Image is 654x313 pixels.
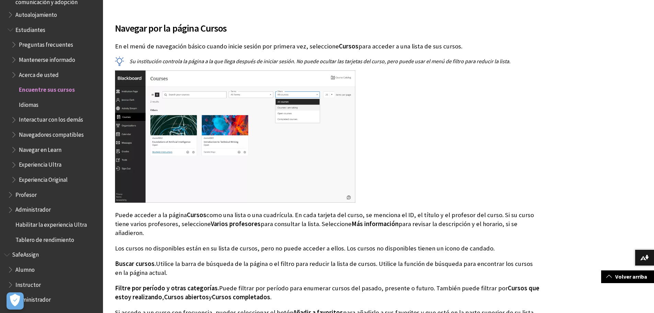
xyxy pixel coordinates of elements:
[115,284,219,292] span: Filtre por período y otras categorías.
[187,211,206,219] span: Cursos
[115,259,541,277] p: Utilice la barra de búsqueda de la página o el filtro para reducir la lista de cursos. Utilice la...
[164,293,209,301] span: Cursos abiertos
[212,293,270,301] span: Cursos completados
[211,220,261,228] span: Varios profesores
[115,284,541,302] p: Puede filtrar por período para enumerar cursos del pasado, presente o futuro. También puede filtr...
[19,99,38,108] span: Idiomas
[115,70,355,203] img: Student view of Courses page and Base Navigation
[19,114,83,123] span: Interactuar con los demás
[115,57,541,65] p: Su institución controla la página a la que llega después de iniciar sesión. No puede ocultar las ...
[115,211,541,238] p: Puede acceder a la página como una lista o una cuadrícula. En cada tarjeta del curso, se menciona...
[339,42,358,50] span: Cursos
[15,24,45,33] span: Estudiantes
[19,54,75,63] span: Mantenerse informado
[115,244,541,253] p: Los cursos no disponibles están en su lista de cursos, pero no puede acceder a ellos. Los cursos ...
[12,249,39,258] span: SafeAssign
[15,279,41,288] span: Instructor
[352,220,399,228] span: Más información
[19,69,59,78] span: Acerca de usted
[19,144,61,153] span: Navegar en Learn
[15,204,51,213] span: Administrador
[15,9,57,18] span: Autoalojamiento
[15,189,37,198] span: Profesor
[115,260,156,268] span: Buscar cursos.
[115,42,541,51] p: En el menú de navegación básico cuando inicie sesión por primera vez, seleccione para acceder a u...
[15,264,35,273] span: Alumno
[19,84,75,93] span: Encuentre sus cursos
[7,292,24,310] button: Abrir preferencias
[601,270,654,283] a: Volver arriba
[19,129,84,138] span: Navegadores compatibles
[115,13,541,35] h2: Navegar por la página Cursos
[15,234,74,243] span: Tablero de rendimiento
[19,174,68,183] span: Experiencia Original
[4,249,99,306] nav: Book outline for Blackboard SafeAssign
[19,159,61,168] span: Experiencia Ultra
[19,39,73,48] span: Preguntas frecuentes
[15,294,51,303] span: Administrador
[15,219,87,228] span: Habilitar la experiencia Ultra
